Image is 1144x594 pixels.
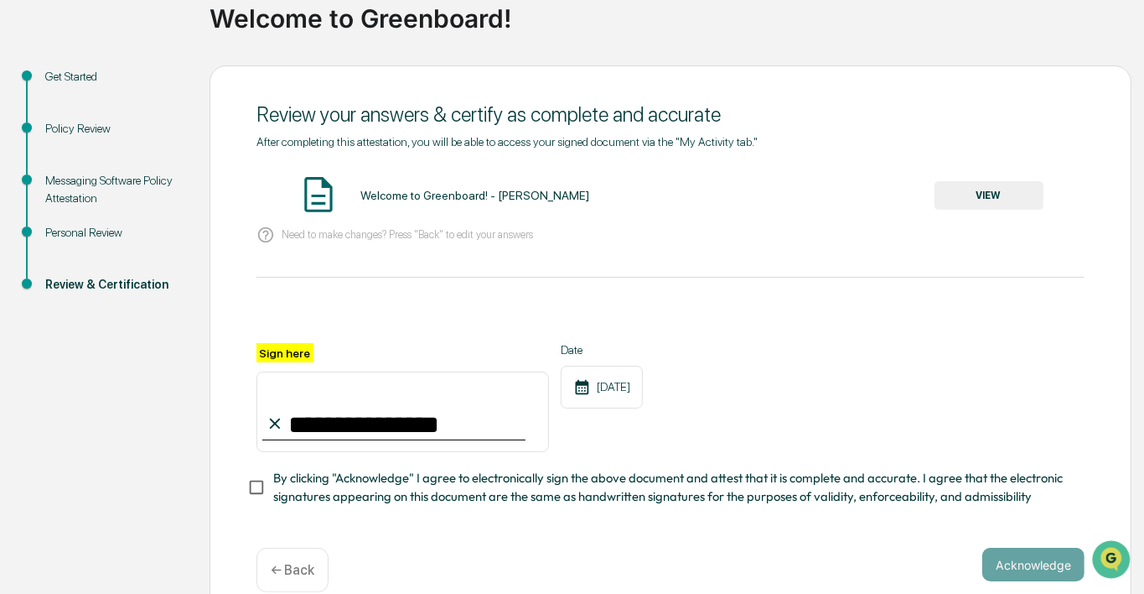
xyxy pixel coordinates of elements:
[115,205,215,235] a: 🗄️Attestations
[1090,539,1136,584] iframe: Open customer support
[360,189,589,202] div: Welcome to Greenboard! - [PERSON_NAME]
[167,284,203,297] span: Pylon
[122,213,135,227] div: 🗄️
[271,562,314,578] p: ← Back
[561,366,643,409] div: [DATE]
[17,245,30,258] div: 🔎
[118,284,203,297] a: Powered byPylon
[138,211,208,228] span: Attestations
[10,237,112,267] a: 🔎Data Lookup
[45,68,183,86] div: Get Started
[10,205,115,235] a: 🖐️Preclearance
[57,145,212,159] div: We're available if you need us!
[45,276,183,294] div: Review & Certification
[34,211,108,228] span: Preclearance
[256,135,758,148] span: After completing this attestation, you will be able to access your signed document via the "My Ac...
[17,35,305,62] p: How can we help?
[561,343,643,357] label: Date
[256,343,313,362] label: Sign here
[45,120,183,138] div: Policy Review
[34,243,106,260] span: Data Lookup
[256,102,1084,127] div: Review your answers & certify as complete and accurate
[273,469,1071,507] span: By clicking "Acknowledge" I agree to electronically sign the above document and attest that it is...
[17,128,47,159] img: 1746055101610-c473b297-6a78-478c-a979-82029cc54cd1
[45,224,183,242] div: Personal Review
[17,213,30,227] div: 🖐️
[57,128,275,145] div: Start new chat
[282,228,533,241] p: Need to make changes? Press "Back" to edit your answers
[285,133,305,154] button: Start new chat
[934,181,1043,210] button: VIEW
[298,174,339,216] img: Document Icon
[45,172,183,207] div: Messaging Software Policy Attestation
[982,548,1084,581] button: Acknowledge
